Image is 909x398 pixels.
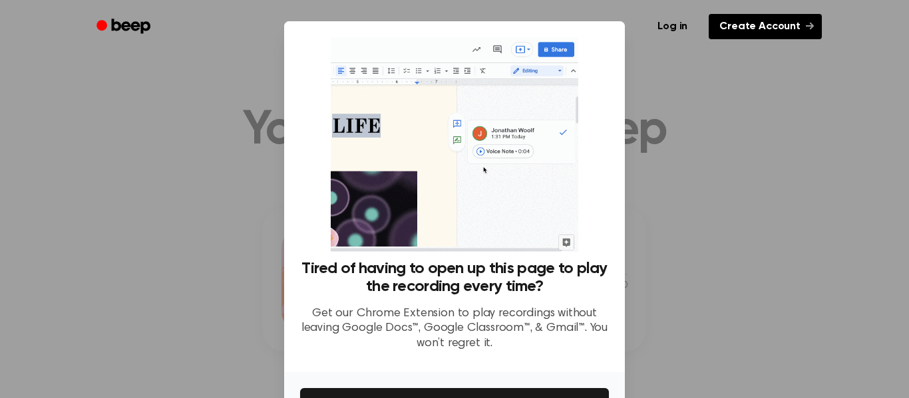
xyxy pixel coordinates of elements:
a: Log in [644,11,701,42]
img: Beep extension in action [331,37,578,252]
a: Create Account [709,14,822,39]
p: Get our Chrome Extension to play recordings without leaving Google Docs™, Google Classroom™, & Gm... [300,306,609,351]
h3: Tired of having to open up this page to play the recording every time? [300,260,609,296]
a: Beep [87,14,162,40]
